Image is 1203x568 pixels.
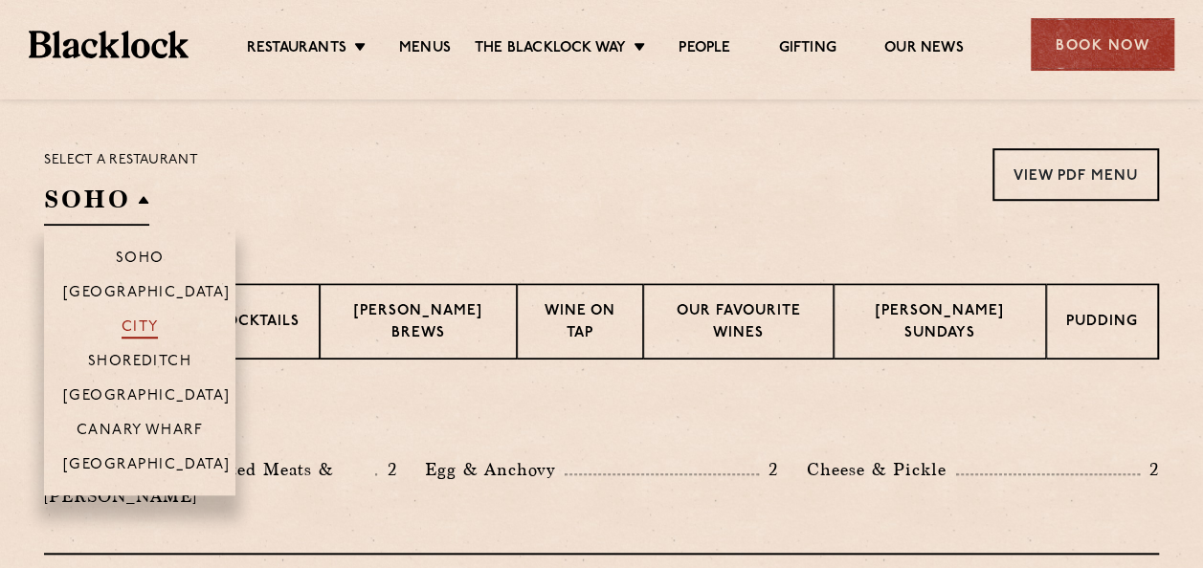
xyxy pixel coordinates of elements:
p: [GEOGRAPHIC_DATA] [63,285,231,304]
a: The Blacklock Way [475,39,626,60]
h3: Pre Chop Bites [44,407,1159,432]
div: Book Now [1031,18,1174,71]
p: Egg & Anchovy [425,456,565,483]
h2: SOHO [44,183,149,226]
img: BL_Textured_Logo-footer-cropped.svg [29,31,189,57]
p: [PERSON_NAME] Brews [340,301,497,346]
p: [GEOGRAPHIC_DATA] [63,457,231,476]
a: Restaurants [247,39,346,60]
a: View PDF Menu [992,148,1159,201]
a: Our News [884,39,964,60]
a: People [679,39,730,60]
p: Wine on Tap [537,301,622,346]
p: Pudding [1066,312,1138,336]
p: Soho [116,251,165,270]
p: [PERSON_NAME] Sundays [854,301,1026,346]
p: Cocktails [214,312,300,336]
p: Select a restaurant [44,148,198,173]
p: 2 [377,457,396,482]
p: [GEOGRAPHIC_DATA] [63,388,231,407]
p: Shoreditch [88,354,192,373]
a: Gifting [778,39,835,60]
p: Our favourite wines [663,301,814,346]
p: Canary Wharf [77,423,203,442]
p: 2 [759,457,778,482]
a: Menus [399,39,451,60]
p: City [122,319,159,339]
p: Cheese & Pickle [807,456,956,483]
p: 2 [1140,457,1159,482]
